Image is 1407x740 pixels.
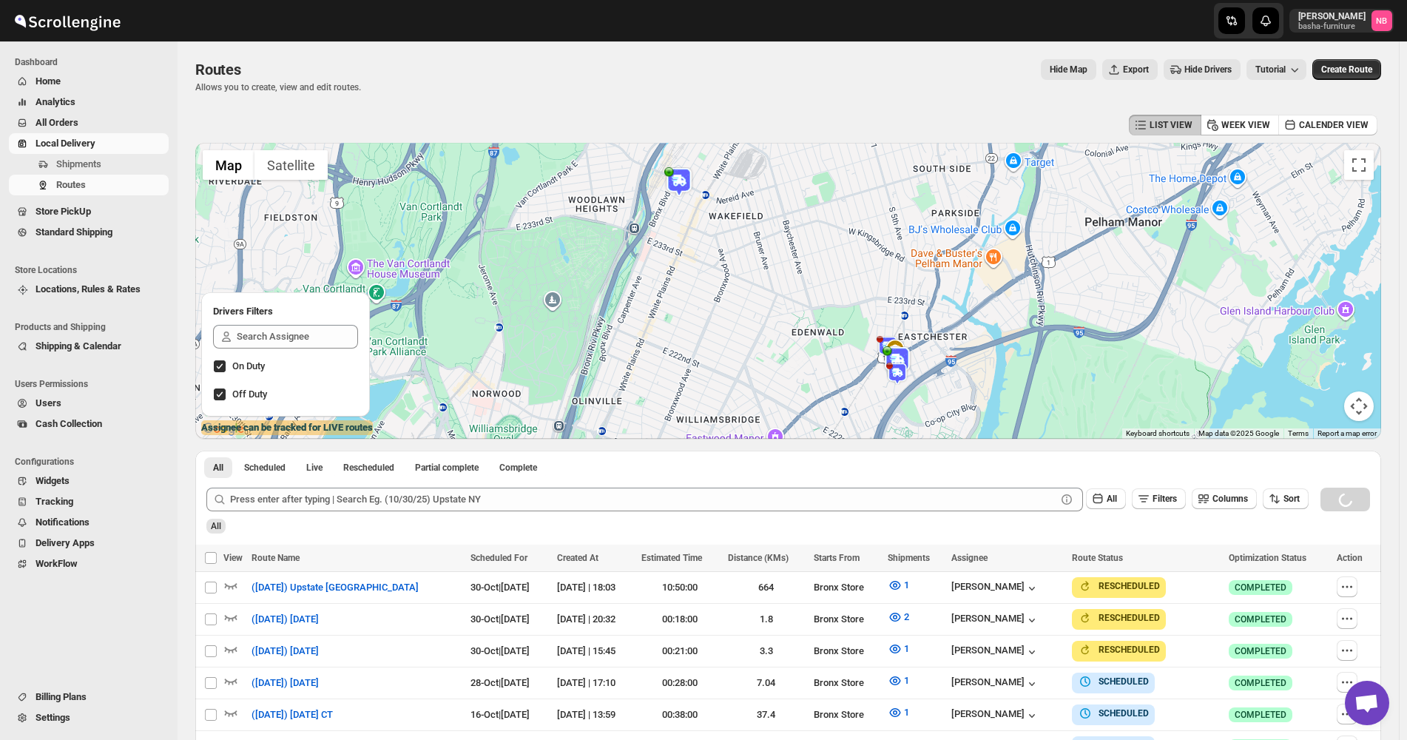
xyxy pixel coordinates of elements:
span: Rescheduled [343,462,394,474]
button: Settings [9,707,169,728]
label: Assignee can be tracked for LIVE routes [201,420,373,435]
span: Locations, Rules & Rates [36,283,141,295]
span: Users Permissions [15,378,170,390]
text: NB [1377,16,1388,26]
span: Shipments [56,158,101,169]
span: Routes [195,61,241,78]
span: Hide Map [1050,64,1087,75]
a: Report a map error [1317,429,1377,437]
span: 30-Oct | [DATE] [470,582,530,593]
span: Tracking [36,496,73,507]
span: Routes [56,179,86,190]
span: ([DATE]) [DATE] [252,644,319,659]
a: Open this area in Google Maps (opens a new window) [199,420,248,439]
span: Local Delivery [36,138,95,149]
button: 1 [879,573,918,597]
div: Bronx Store [814,580,879,595]
a: Terms (opens in new tab) [1288,429,1309,437]
button: [PERSON_NAME] [951,645,1039,659]
button: Map camera controls [1344,391,1374,421]
b: RESCHEDULED [1099,581,1160,591]
button: Tutorial [1246,59,1306,80]
span: Configurations [15,456,170,468]
span: Store Locations [15,264,170,276]
button: Widgets [9,471,169,491]
button: Toggle fullscreen view [1344,150,1374,180]
span: Shipping & Calendar [36,340,121,351]
span: Cash Collection [36,418,102,429]
span: ([DATE]) [DATE] CT [252,707,333,722]
button: Users [9,393,169,414]
span: 16-Oct | [DATE] [470,709,530,720]
button: [PERSON_NAME] [951,581,1039,596]
b: RESCHEDULED [1099,613,1160,623]
button: LIST VIEW [1129,115,1201,135]
span: Complete [499,462,537,474]
span: 1 [904,579,909,591]
span: WEEK VIEW [1221,119,1270,131]
span: Delivery Apps [36,537,95,548]
span: Columns [1212,494,1248,504]
button: Create Route [1312,59,1381,80]
span: Dashboard [15,56,170,68]
button: Shipments [9,154,169,175]
div: 1.8 [728,612,806,627]
span: Settings [36,712,70,723]
span: Analytics [36,96,75,107]
div: Open chat [1345,681,1389,725]
span: All [1107,494,1117,504]
button: Filters [1132,488,1186,509]
span: Filters [1153,494,1177,504]
button: ([DATE]) Upstate [GEOGRAPHIC_DATA] [243,576,428,599]
div: Bronx Store [814,612,879,627]
button: Hide Drivers [1164,59,1241,80]
button: RESCHEDULED [1078,610,1160,625]
button: 1 [879,701,918,724]
div: [PERSON_NAME] [951,708,1039,723]
b: SCHEDULED [1099,708,1149,719]
p: [PERSON_NAME] [1298,10,1366,22]
span: Nael Basha [1371,10,1392,31]
div: Bronx Store [814,676,879,690]
span: Assignee [951,553,988,563]
button: Show street map [203,150,254,180]
img: Google [199,420,248,439]
button: Map action label [1041,59,1096,80]
div: [DATE] | 18:03 [557,580,632,595]
h2: Drivers Filters [213,304,358,319]
span: All [213,462,223,474]
button: Sort [1263,488,1309,509]
span: Created At [557,553,598,563]
button: ([DATE]) [DATE] [243,671,328,695]
div: [DATE] | 20:32 [557,612,632,627]
span: Notifications [36,517,90,528]
span: COMPLETED [1235,709,1286,721]
div: [PERSON_NAME] [951,613,1039,628]
span: LIST VIEW [1150,119,1192,131]
button: Home [9,71,169,92]
button: Columns [1192,488,1257,509]
div: Bronx Store [814,644,879,659]
button: All routes [204,457,232,478]
span: COMPLETED [1235,677,1286,689]
div: 00:38:00 [641,707,719,722]
button: ([DATE]) [DATE] CT [243,703,342,727]
span: Hide Drivers [1184,64,1232,75]
button: SCHEDULED [1078,706,1149,721]
div: 10:50:00 [641,580,719,595]
span: Live [306,462,323,474]
button: Cash Collection [9,414,169,434]
span: Shipments [888,553,930,563]
button: Export [1102,59,1158,80]
div: 37.4 [728,707,806,722]
input: Press enter after typing | Search Eg. (10/30/25) Upstate NY [230,488,1056,511]
button: Billing Plans [9,687,169,707]
button: ([DATE]) [DATE] [243,639,328,663]
span: Tutorial [1255,64,1286,75]
span: Scheduled [244,462,286,474]
span: Create Route [1321,64,1372,75]
span: Action [1337,553,1363,563]
button: Analytics [9,92,169,112]
button: ([DATE]) [DATE] [243,608,328,631]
